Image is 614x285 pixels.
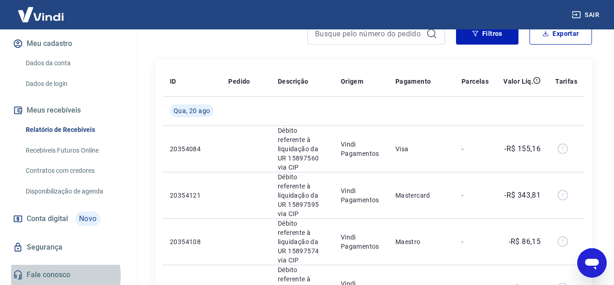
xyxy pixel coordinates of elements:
a: Segurança [11,237,126,257]
p: Valor Líq. [503,77,533,86]
p: 20354121 [170,191,214,200]
p: ID [170,77,176,86]
iframe: Botão para abrir a janela de mensagens, conversa em andamento [577,248,607,278]
p: 20354084 [170,144,214,154]
p: Vindi Pagamentos [341,140,381,158]
p: -R$ 343,81 [504,190,541,201]
button: Meu cadastro [11,34,126,54]
p: -R$ 155,16 [504,143,541,154]
button: Sair [570,6,603,23]
p: Débito referente à liquidação da UR 15897560 via CIP [278,126,326,172]
button: Meus recebíveis [11,100,126,120]
a: Dados da conta [22,54,126,73]
p: Vindi Pagamentos [341,233,381,251]
span: Conta digital [27,212,68,225]
p: - [462,191,489,200]
a: Conta digitalNovo [11,208,126,230]
img: Vindi [11,0,71,28]
span: Qua, 20 ago [174,106,210,115]
a: Recebíveis Futuros Online [22,141,126,160]
p: Pedido [228,77,250,86]
p: Mastercard [395,191,447,200]
p: -R$ 86,15 [509,236,541,247]
p: Maestro [395,237,447,246]
p: Débito referente à liquidação da UR 15897574 via CIP [278,219,326,265]
input: Busque pelo número do pedido [315,27,422,40]
p: Vindi Pagamentos [341,186,381,205]
p: - [462,144,489,154]
p: 20354108 [170,237,214,246]
a: Dados de login [22,74,126,93]
p: Pagamento [395,77,431,86]
span: Novo [75,211,101,226]
a: Contratos com credores [22,161,126,180]
a: Fale conosco [11,265,126,285]
p: Visa [395,144,447,154]
a: Relatório de Recebíveis [22,120,126,139]
p: Parcelas [462,77,489,86]
p: Tarifas [555,77,577,86]
p: Débito referente à liquidação da UR 15897595 via CIP [278,172,326,218]
a: Disponibilização de agenda [22,182,126,201]
p: Descrição [278,77,309,86]
button: Exportar [530,23,592,45]
p: Origem [341,77,363,86]
button: Filtros [456,23,518,45]
p: - [462,237,489,246]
